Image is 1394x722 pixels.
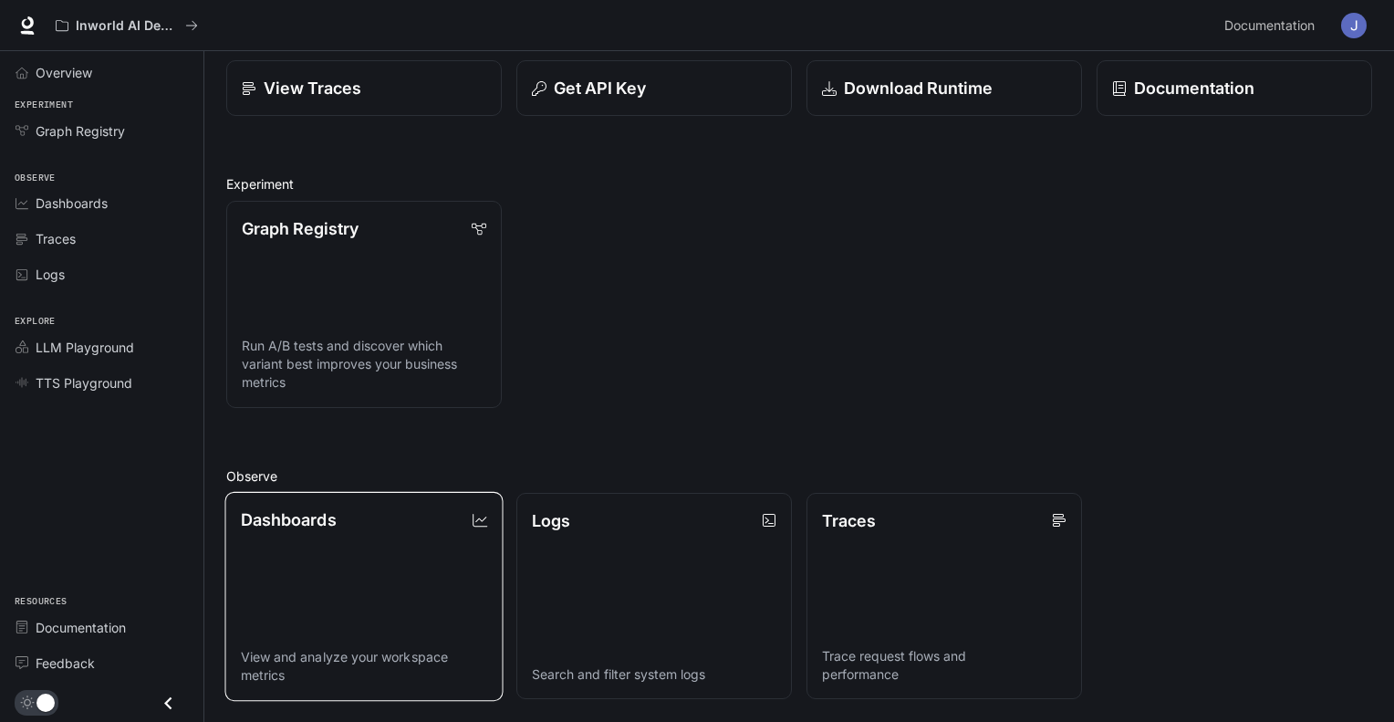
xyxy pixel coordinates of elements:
span: Overview [36,63,92,82]
span: LLM Playground [36,338,134,357]
span: Documentation [36,618,126,637]
span: Feedback [36,654,95,673]
span: Documentation [1224,15,1315,37]
img: User avatar [1341,13,1367,38]
span: Dashboards [36,194,108,213]
button: Get API Key [516,60,792,116]
a: Graph Registry [7,115,196,147]
a: Graph RegistryRun A/B tests and discover which variant best improves your business metrics [226,201,502,408]
a: Logs [7,258,196,290]
button: User avatar [1336,7,1372,44]
p: Documentation [1134,76,1254,100]
a: Download Runtime [806,60,1082,116]
p: Run A/B tests and discover which variant best improves your business metrics [242,337,486,392]
p: Get API Key [554,76,646,100]
h2: Experiment [226,174,1372,194]
span: TTS Playground [36,373,132,392]
a: LLM Playground [7,331,196,363]
a: TTS Playground [7,367,196,399]
span: Traces [36,229,76,248]
a: View Traces [226,60,502,116]
a: LogsSearch and filter system logs [516,493,792,700]
a: Dashboards [7,187,196,219]
p: View Traces [264,76,361,100]
a: Traces [7,223,196,255]
p: Search and filter system logs [532,665,776,684]
p: Download Runtime [844,76,993,100]
a: Overview [7,57,196,89]
a: Documentation [7,612,196,644]
span: Dark mode toggle [36,692,55,712]
p: View and analyze your workspace metrics [241,648,488,685]
span: Graph Registry [36,121,125,141]
a: DashboardsView and analyze your workspace metrics [224,491,503,700]
a: Documentation [1097,60,1372,116]
a: Feedback [7,647,196,679]
p: Dashboards [241,507,337,532]
button: Close drawer [148,685,189,722]
button: All workspaces [47,7,206,44]
h2: Observe [226,466,1372,486]
a: TracesTrace request flows and performance [806,493,1082,700]
p: Graph Registry [242,216,359,241]
p: Trace request flows and performance [822,647,1066,684]
p: Inworld AI Demos [76,18,178,34]
a: Documentation [1217,7,1328,44]
p: Logs [532,508,570,533]
p: Traces [822,508,876,533]
span: Logs [36,265,65,284]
